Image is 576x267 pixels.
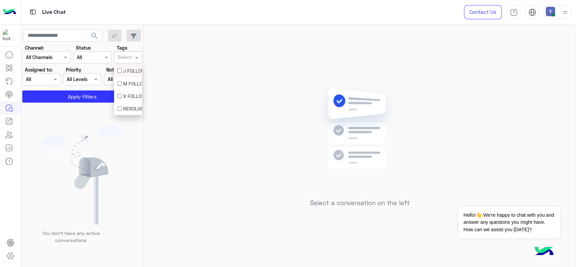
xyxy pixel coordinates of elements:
[22,90,142,103] button: Apply Filters
[3,5,16,19] img: Logo
[510,8,518,16] img: tab
[66,66,81,73] label: Priority
[117,80,139,87] div: M FOLLOW UP
[117,44,127,51] label: Tags
[117,105,139,112] div: RESOLVED
[90,32,99,40] span: search
[25,44,44,51] label: Channel:
[528,8,536,16] img: tab
[114,64,142,115] ng-dropdown-panel: Options list
[117,67,139,74] div: J FOLLOW UP
[29,8,37,16] img: tab
[311,82,409,194] img: no messages
[310,199,410,207] h5: Select a conversation on the left
[507,5,520,19] a: tab
[117,53,132,62] div: Select
[42,8,66,17] p: Live Chat
[106,66,138,73] label: Note mentions
[546,7,555,16] img: userImage
[117,92,139,100] div: X FOLLOW UP
[37,230,105,244] p: You don’t have any active conversations
[76,44,91,51] label: Status
[561,8,569,17] img: profile
[458,207,560,238] span: Hello!👋 We're happy to chat with you and answer any questions you might have. How can we assist y...
[86,30,103,44] button: search
[3,29,15,42] img: 317874714732967
[25,66,53,73] label: Assigned to:
[40,126,125,224] img: empty users
[464,5,502,19] a: Contact Us
[532,240,556,264] img: hulul-logo.png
